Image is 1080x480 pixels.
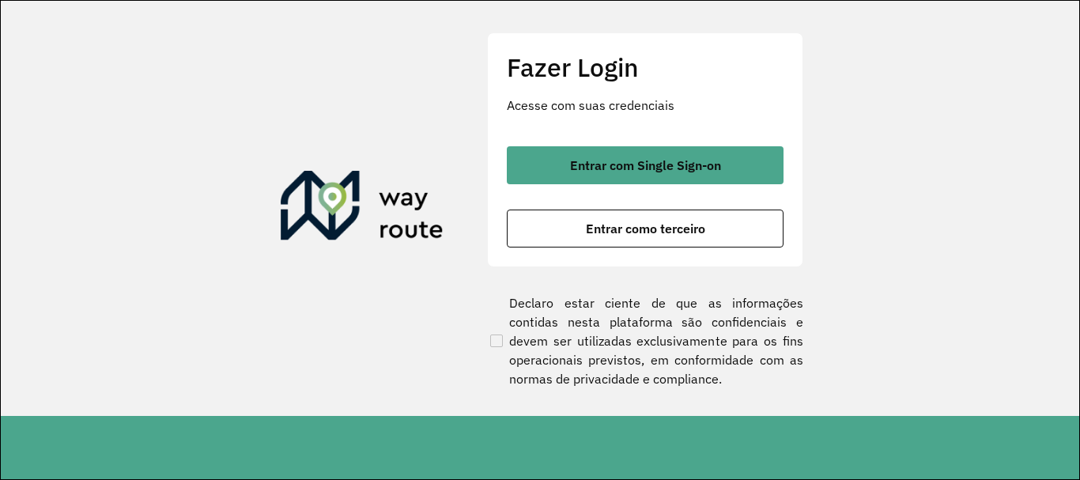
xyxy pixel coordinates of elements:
img: Roteirizador AmbevTech [281,171,444,247]
label: Declaro estar ciente de que as informações contidas nesta plataforma são confidenciais e devem se... [487,293,803,388]
span: Entrar como terceiro [586,222,705,235]
button: button [507,210,784,248]
span: Entrar com Single Sign-on [570,159,721,172]
p: Acesse com suas credenciais [507,96,784,115]
button: button [507,146,784,184]
h2: Fazer Login [507,52,784,82]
